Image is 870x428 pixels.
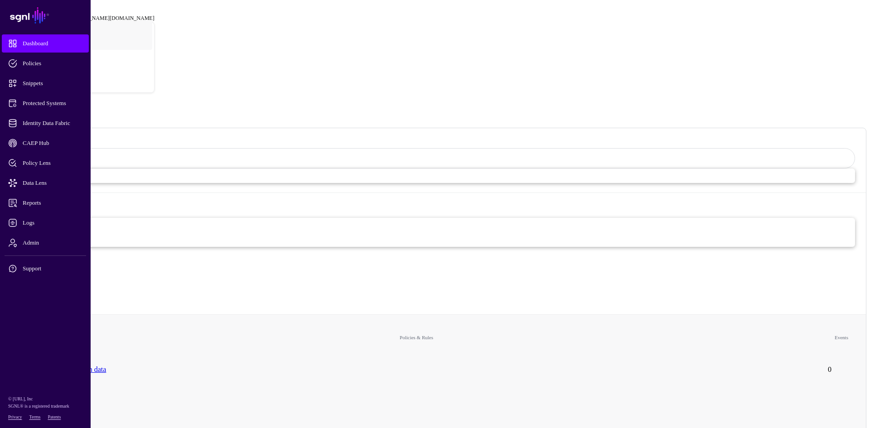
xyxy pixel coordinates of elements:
[2,214,89,232] a: Logs
[8,238,97,247] span: Admin
[48,414,61,419] a: Patents
[2,34,89,53] a: Dashboard
[8,198,97,207] span: Reports
[823,355,860,384] td: 0
[2,234,89,252] a: Admin
[8,119,97,128] span: Identity Data Fabric
[2,194,89,212] a: Reports
[18,15,155,22] div: [EMAIL_ADDRESS][PERSON_NAME][DOMAIN_NAME]
[8,218,97,227] span: Logs
[8,39,97,48] span: Dashboard
[2,174,89,192] a: Data Lens
[15,138,855,148] h3: Policies & Rules
[8,395,82,403] p: © [URL], Inc
[823,321,860,354] th: Events
[8,159,97,168] span: Policy Lens
[2,54,89,72] a: Policies
[2,74,89,92] a: Snippets
[8,99,97,108] span: Protected Systems
[8,178,97,188] span: Data Lens
[8,264,97,273] span: Support
[15,247,855,268] div: 0
[29,414,41,419] a: Terms
[8,79,97,88] span: Snippets
[15,198,855,210] strong: Events
[2,134,89,152] a: CAEP Hub
[2,94,89,112] a: Protected Systems
[8,59,97,68] span: Policies
[5,5,85,25] a: SGNL
[8,403,82,410] p: SGNL® is a registered trademark
[8,414,22,419] a: Privacy
[2,114,89,132] a: Identity Data Fabric
[10,321,822,354] th: Policies & Rules
[4,106,866,119] h2: Dashboard
[2,154,89,172] a: Policy Lens
[8,139,97,148] span: CAEP Hub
